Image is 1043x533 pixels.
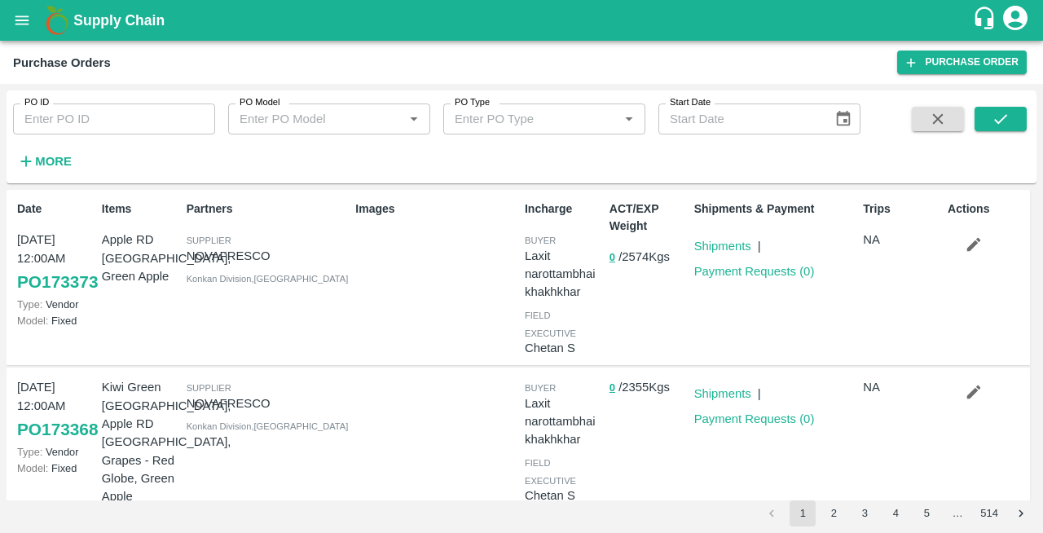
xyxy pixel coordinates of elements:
[525,200,603,218] p: Incharge
[187,247,350,265] p: NOVAFRESCO
[618,108,640,130] button: Open
[828,104,859,134] button: Choose date
[73,12,165,29] b: Supply Chain
[102,231,180,285] p: Apple RD [GEOGRAPHIC_DATA], Green Apple
[102,200,180,218] p: Items
[944,506,970,522] div: …
[694,200,857,218] p: Shipments & Payment
[17,298,42,311] span: Type:
[35,155,72,168] strong: More
[13,148,76,175] button: More
[187,236,231,245] span: Supplier
[13,104,215,134] input: Enter PO ID
[17,415,98,444] a: PO173368
[525,247,603,302] p: Laxit narottambhai khakhkhar
[24,96,49,109] label: PO ID
[17,313,95,328] p: Fixed
[17,231,95,267] p: [DATE] 12:00AM
[670,96,711,109] label: Start Date
[756,500,1036,526] nav: pagination navigation
[17,267,98,297] a: PO173373
[913,500,940,526] button: Go to page 5
[694,387,751,400] a: Shipments
[975,500,1003,526] button: Go to page 514
[863,231,941,249] p: NA
[863,200,941,218] p: Trips
[751,378,761,403] div: |
[17,378,95,415] p: [DATE] 12:00AM
[972,6,1001,35] div: customer-support
[73,9,972,32] a: Supply Chain
[41,4,73,37] img: logo
[17,444,95,460] p: Vendor
[694,240,751,253] a: Shipments
[403,108,425,130] button: Open
[658,104,821,134] input: Start Date
[610,248,688,266] p: / 2574 Kgs
[17,297,95,312] p: Vendor
[17,462,48,474] span: Model:
[17,460,95,476] p: Fixed
[17,315,48,327] span: Model:
[694,265,815,278] a: Payment Requests (0)
[525,236,556,245] span: buyer
[102,378,180,505] p: Kiwi Green [GEOGRAPHIC_DATA], Apple RD [GEOGRAPHIC_DATA], Grapes - Red Globe, Green Apple
[355,200,518,218] p: Images
[525,383,556,393] span: buyer
[448,108,614,130] input: Enter PO Type
[1008,500,1034,526] button: Go to next page
[610,200,688,235] p: ACT/EXP Weight
[525,487,603,504] p: Chetan S
[751,231,761,255] div: |
[187,200,350,218] p: Partners
[17,200,95,218] p: Date
[525,339,603,357] p: Chetan S
[882,500,909,526] button: Go to page 4
[610,249,615,267] button: 0
[187,421,349,431] span: Konkan Division , [GEOGRAPHIC_DATA]
[790,500,816,526] button: page 1
[863,378,941,396] p: NA
[610,379,615,398] button: 0
[13,52,111,73] div: Purchase Orders
[852,500,878,526] button: Go to page 3
[187,383,231,393] span: Supplier
[17,446,42,458] span: Type:
[948,200,1026,218] p: Actions
[821,500,847,526] button: Go to page 2
[525,394,603,449] p: Laxit narottambhai khakhkhar
[455,96,490,109] label: PO Type
[187,274,349,284] span: Konkan Division , [GEOGRAPHIC_DATA]
[897,51,1027,74] a: Purchase Order
[187,394,350,412] p: NOVAFRESCO
[240,96,280,109] label: PO Model
[3,2,41,39] button: open drawer
[525,458,576,486] span: field executive
[525,311,576,338] span: field executive
[694,412,815,425] a: Payment Requests (0)
[233,108,398,130] input: Enter PO Model
[1001,3,1030,37] div: account of current user
[610,378,688,397] p: / 2355 Kgs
